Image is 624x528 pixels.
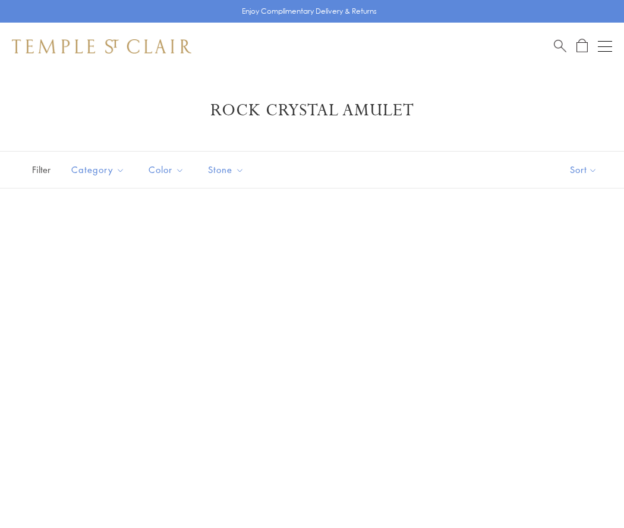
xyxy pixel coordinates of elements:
[202,162,253,177] span: Stone
[62,156,134,183] button: Category
[65,162,134,177] span: Category
[554,39,566,54] a: Search
[598,39,612,54] button: Open navigation
[576,39,588,54] a: Open Shopping Bag
[30,100,594,121] h1: Rock Crystal Amulet
[543,152,624,188] button: Show sort by
[140,156,193,183] button: Color
[242,5,377,17] p: Enjoy Complimentary Delivery & Returns
[143,162,193,177] span: Color
[12,39,191,54] img: Temple St. Clair
[199,156,253,183] button: Stone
